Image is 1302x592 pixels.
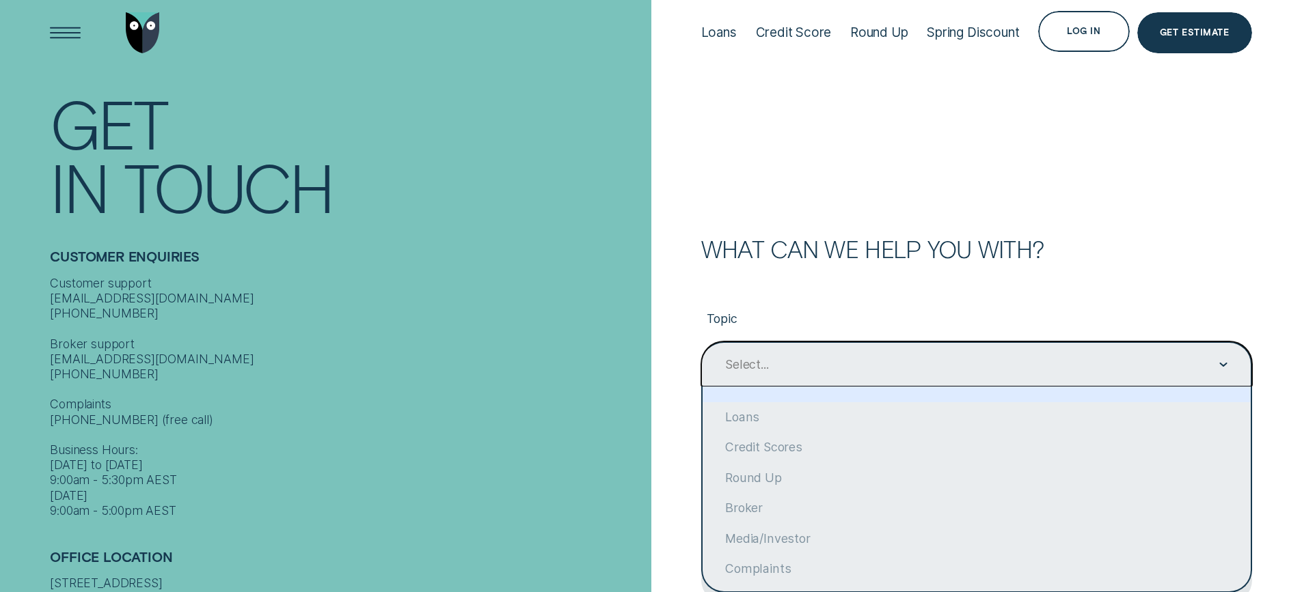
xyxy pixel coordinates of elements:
div: Spring Discount [927,25,1019,40]
button: Open Menu [45,12,86,53]
div: Customer support [EMAIL_ADDRESS][DOMAIN_NAME] [PHONE_NUMBER] Broker support [EMAIL_ADDRESS][DOMAI... [50,276,643,519]
h2: Customer Enquiries [50,249,643,276]
h1: Get In Touch [50,91,643,218]
div: Broker [703,493,1251,523]
h2: Office Location [50,549,643,576]
div: Get [50,91,167,154]
div: In [50,154,107,218]
div: Select... [725,357,768,372]
div: Touch [124,154,333,218]
div: [STREET_ADDRESS] [50,576,643,591]
div: Loans [703,402,1251,432]
div: Round Up [850,25,908,40]
div: Credit Score [756,25,832,40]
button: Log in [1038,11,1129,52]
h2: What can we help you with? [701,238,1252,260]
div: Credit Scores [703,432,1251,462]
div: Round Up [703,463,1251,493]
img: Wisr [126,12,160,53]
div: Complaints [703,554,1251,584]
div: Loans [701,25,737,40]
div: Media/Investor [703,523,1251,553]
a: Get Estimate [1137,12,1252,53]
label: Topic [701,299,1252,341]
